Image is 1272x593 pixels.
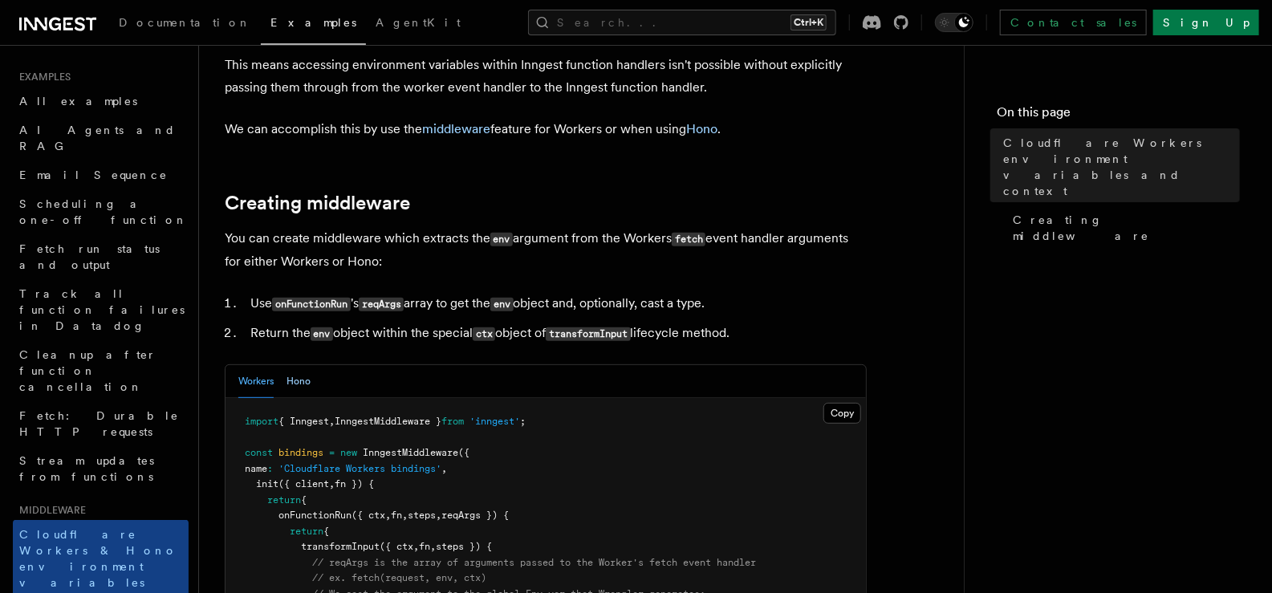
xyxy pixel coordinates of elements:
span: // reqArgs is the array of arguments passed to the Worker's fetch event handler [312,557,756,568]
span: ({ ctx [352,510,385,521]
span: name [245,463,267,474]
span: Scheduling a one-off function [19,197,188,226]
span: , [430,541,436,552]
span: , [402,510,408,521]
span: return [267,494,301,506]
a: Sign Up [1153,10,1259,35]
span: , [413,541,419,552]
span: ({ client [278,478,329,489]
span: ; [520,416,526,427]
span: ({ ctx [380,541,413,552]
span: Creating middleware [1013,212,1240,244]
span: Cloudflare Workers & Hono environment variables [19,528,177,589]
button: Search...Ctrl+K [528,10,836,35]
span: , [329,416,335,427]
span: 'inngest' [469,416,520,427]
button: Workers [238,365,274,398]
span: new [340,447,357,458]
span: Cleanup after function cancellation [19,348,156,393]
span: Documentation [119,16,251,29]
h4: On this page [997,103,1240,128]
p: We can accomplish this by use the feature for Workers or when using . [225,118,867,140]
span: transformInput [301,541,380,552]
span: from [441,416,464,427]
button: Copy [823,403,861,424]
span: bindings [278,447,323,458]
span: Track all function failures in Datadog [19,287,185,332]
a: Creating middleware [1006,205,1240,250]
span: fn [391,510,402,521]
span: onFunctionRun [278,510,352,521]
code: env [490,298,513,311]
a: Creating middleware [225,192,410,214]
a: Stream updates from functions [13,446,189,491]
a: All examples [13,87,189,116]
li: Use 's array to get the object and, optionally, cast a type. [246,292,867,315]
span: fn [419,541,430,552]
button: Toggle dark mode [935,13,973,32]
a: Contact sales [1000,10,1147,35]
code: env [490,233,513,246]
span: // ex. fetch(request, env, ctx) [312,572,486,583]
a: Fetch: Durable HTTP requests [13,401,189,446]
span: ({ [458,447,469,458]
span: steps [408,510,436,521]
code: env [311,327,333,341]
span: const [245,447,273,458]
span: All examples [19,95,137,108]
span: Examples [13,71,71,83]
button: Hono [287,365,311,398]
span: InngestMiddleware [363,447,458,458]
code: ctx [473,327,495,341]
span: , [329,478,335,489]
span: reqArgs }) { [441,510,509,521]
li: Return the object within the special object of lifecycle method. [246,322,867,345]
span: return [290,526,323,537]
span: steps }) { [436,541,492,552]
span: , [385,510,391,521]
span: Fetch run status and output [19,242,160,271]
span: { [301,494,307,506]
a: Examples [261,5,366,45]
code: transformInput [546,327,630,341]
span: 'Cloudflare Workers bindings' [278,463,441,474]
span: Cloudflare Workers environment variables and context [1003,135,1240,199]
span: Email Sequence [19,169,168,181]
a: Scheduling a one-off function [13,189,189,234]
kbd: Ctrl+K [790,14,827,30]
a: AI Agents and RAG [13,116,189,160]
a: Documentation [109,5,261,43]
a: Fetch run status and output [13,234,189,279]
a: Cleanup after function cancellation [13,340,189,401]
span: { [323,526,329,537]
code: fetch [672,233,705,246]
span: AgentKit [376,16,461,29]
a: Hono [686,121,717,136]
span: AI Agents and RAG [19,124,176,152]
span: Fetch: Durable HTTP requests [19,409,179,438]
a: Track all function failures in Datadog [13,279,189,340]
span: { Inngest [278,416,329,427]
a: AgentKit [366,5,470,43]
span: , [436,510,441,521]
span: = [329,447,335,458]
span: Examples [270,16,356,29]
span: , [441,463,447,474]
span: : [267,463,273,474]
span: Middleware [13,504,86,517]
p: You can create middleware which extracts the argument from the Workers event handler arguments fo... [225,227,867,273]
span: import [245,416,278,427]
span: InngestMiddleware } [335,416,441,427]
a: Email Sequence [13,160,189,189]
a: Cloudflare Workers environment variables and context [997,128,1240,205]
code: onFunctionRun [272,298,351,311]
code: reqArgs [359,298,404,311]
p: This means accessing environment variables within Inngest function handlers isn't possible withou... [225,54,867,99]
span: fn }) { [335,478,374,489]
span: Stream updates from functions [19,454,154,483]
span: init [256,478,278,489]
a: middleware [422,121,490,136]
